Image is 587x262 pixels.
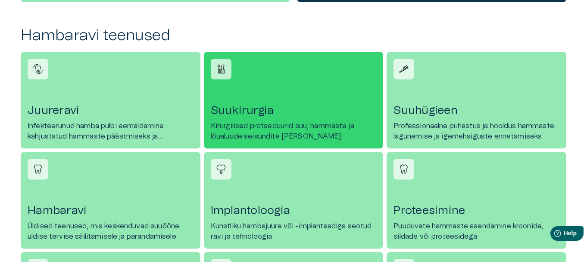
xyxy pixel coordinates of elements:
[397,163,410,176] img: Proteesimine icon
[397,63,410,76] img: Suuhügieen icon
[31,163,44,176] img: Hambaravi icon
[393,204,559,218] h4: Proteesimine
[393,104,559,117] h4: Suuhügieen
[28,121,194,142] p: Infekteerunud hamba pulbi eemaldamine kahjustatud hammaste päästmiseks ja taastamiseks
[215,163,228,176] img: Implantoloogia icon
[211,104,377,117] h4: Suukirurgia
[215,63,228,76] img: Suukirurgia icon
[520,223,587,247] iframe: Help widget launcher
[28,221,194,242] p: Üldised teenused, mis keskenduvad suuõõne üldise tervise säilitamisele ja parandamisele
[31,63,44,76] img: Juureravi icon
[28,204,194,218] h4: Hambaravi
[211,121,377,142] p: Kirurgilised protseduurid suu, hammaste ja lõualuude seisundite [PERSON_NAME]
[211,221,377,242] p: Kunstliku hambajuure või -implantaadiga seotud ravi ja tehnoloogia
[21,26,566,45] h2: Hambaravi teenused
[393,121,559,142] p: Professionaalne puhastus ja hooldus hammaste lagunemise ja igemehaiguste ennetamiseks
[28,104,194,117] h4: Juureravi
[211,204,377,218] h4: Implantoloogia
[393,221,559,242] p: Puuduvate hammaste asendamine kroonide, sildade või proteesidega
